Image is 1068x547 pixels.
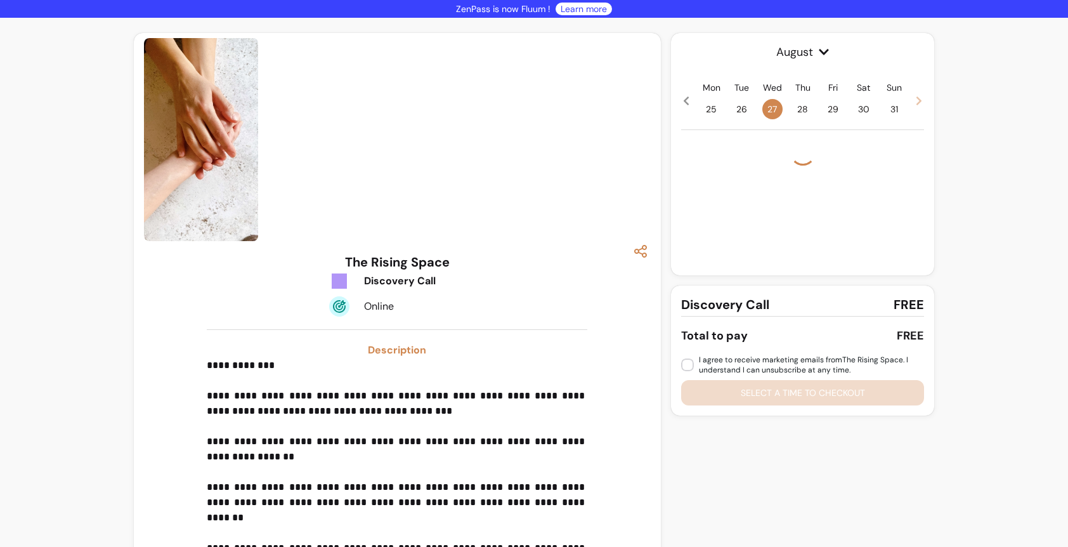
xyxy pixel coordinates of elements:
[795,81,811,94] p: Thu
[345,253,450,271] h3: The Rising Space
[732,99,752,119] span: 26
[701,99,722,119] span: 25
[734,81,749,94] p: Tue
[207,343,587,358] h3: Description
[681,43,925,61] span: August
[790,140,816,166] div: Loading
[364,273,474,289] div: Discovery Call
[854,99,874,119] span: 30
[857,81,870,94] p: Sat
[884,99,904,119] span: 31
[703,81,720,94] p: Mon
[364,299,474,314] div: Online
[887,81,902,94] p: Sun
[329,271,349,291] img: Tickets Icon
[763,81,782,94] p: Wed
[828,81,838,94] p: Fri
[894,296,924,313] span: FREE
[681,327,748,345] div: Total to pay
[897,327,924,345] div: FREE
[144,38,258,242] img: https://d3pz9znudhj10h.cloudfront.net/46ca1c97-ae28-4aa5-824c-e9a58dd51650
[762,99,783,119] span: 27
[561,3,607,15] a: Learn more
[823,99,843,119] span: 29
[456,3,550,15] p: ZenPass is now Fluum !
[681,296,769,313] span: Discovery Call
[793,99,813,119] span: 28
